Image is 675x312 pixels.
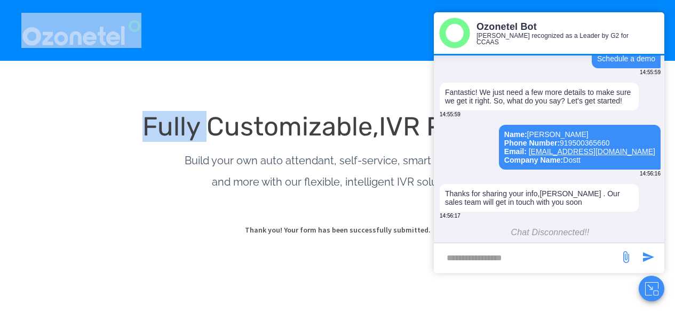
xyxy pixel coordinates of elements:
span: IVR Platform [379,111,533,142]
span: end chat or minimize [631,29,639,38]
p: Thank you! Your form has been successfully submitted. [236,215,439,245]
span: Fully Customizable, [142,111,379,142]
div: Schedule a demo [597,54,655,63]
p: Fantastic! We just need a few more details to make sure we get it right. So, what do you say? Let... [445,88,633,105]
button: Close chat [639,276,664,301]
p: Ozonetel Bot [477,21,630,33]
p: [PERSON_NAME] recognized as a Leader by G2 for CCAAS [477,33,630,45]
div: new-msg-input [439,249,614,268]
span: and more with our flexible, intelligent IVR solutions. [212,175,464,188]
span: send message [638,246,659,268]
a: [EMAIL_ADDRESS][DOMAIN_NAME] [529,147,655,156]
b: Email: [504,147,527,156]
p: Thanks for sharing your info,[PERSON_NAME] . Our sales team will get in touch with you soon [445,189,633,206]
b: Company Name: [504,156,563,164]
b: Phone Number: [504,139,560,147]
span: send message [615,246,637,268]
span: 14:55:59 [440,111,460,117]
span: 14:56:16 [640,171,661,177]
form: form [69,207,607,266]
span: 14:56:17 [440,213,460,219]
span: Build your own auto attendant, self-service, smart call routing, [185,154,491,167]
span: 14:55:59 [640,69,661,75]
b: Name: [504,130,527,139]
div: [PERSON_NAME] 919500365660 Dostt [504,130,655,164]
span: Chat Disconnected!! [511,228,590,237]
img: header [439,18,470,49]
